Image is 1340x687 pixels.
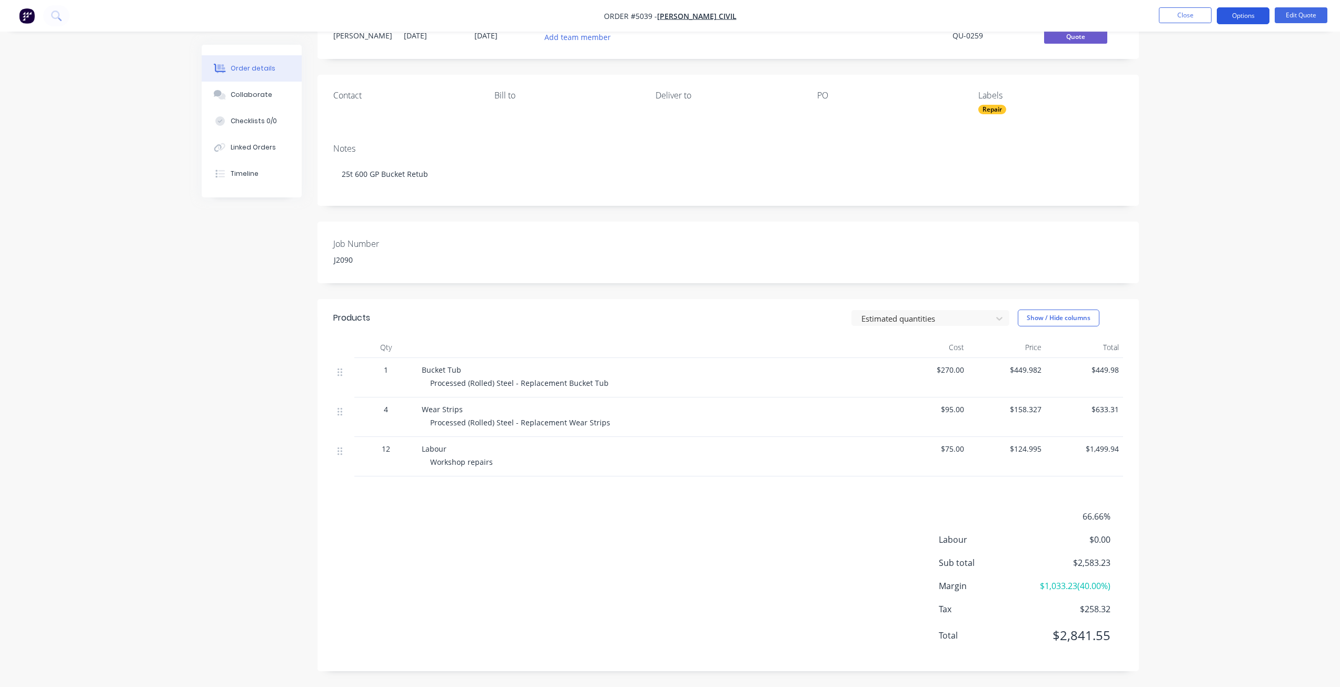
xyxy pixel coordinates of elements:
div: Repair [978,105,1006,114]
div: Timeline [231,169,259,178]
span: Labour [939,533,1033,546]
span: Order #5039 - [604,11,657,21]
span: Processed (Rolled) Steel - Replacement Wear Strips [430,417,610,427]
span: $95.00 [896,404,965,415]
span: $0.00 [1032,533,1110,546]
div: 25t 600 GP Bucket Retub [333,158,1123,190]
span: Total [939,629,1033,642]
span: $633.31 [1050,404,1119,415]
div: Products [333,312,370,324]
span: $2,583.23 [1032,556,1110,569]
span: Processed (Rolled) Steel - Replacement Bucket Tub [430,378,609,388]
div: Total [1046,337,1123,358]
span: Quote [1044,30,1107,43]
span: $449.982 [972,364,1041,375]
span: $75.00 [896,443,965,454]
span: $1,499.94 [1050,443,1119,454]
span: $270.00 [896,364,965,375]
div: Labels [978,91,1123,101]
div: Order details [231,64,275,73]
button: Options [1217,7,1269,24]
span: $258.32 [1032,603,1110,615]
span: 12 [382,443,390,454]
button: Edit Quote [1275,7,1327,23]
label: Job Number [333,237,465,250]
span: 4 [384,404,388,415]
button: Order details [202,55,302,82]
button: Collaborate [202,82,302,108]
div: Bill to [494,91,639,101]
div: QU-0259 [952,30,1031,41]
button: Checklists 0/0 [202,108,302,134]
div: Collaborate [231,90,272,99]
div: [PERSON_NAME] [333,30,391,41]
span: Margin [939,580,1033,592]
span: 66.66% [1032,510,1110,523]
span: $449.98 [1050,364,1119,375]
span: Tax [939,603,1033,615]
div: Linked Orders [231,143,276,152]
div: Contact [333,91,478,101]
span: $1,033.23 ( 40.00 %) [1032,580,1110,592]
div: Notes [333,144,1123,154]
span: [DATE] [404,31,427,41]
div: J2090 [325,252,457,267]
span: Bucket Tub [422,365,461,375]
img: Factory [19,8,35,24]
div: Price [968,337,1046,358]
span: $124.995 [972,443,1041,454]
span: Labour [422,444,446,454]
div: PO [817,91,961,101]
div: Checklists 0/0 [231,116,277,126]
button: Add team member [545,30,617,44]
span: $2,841.55 [1032,626,1110,645]
button: Show / Hide columns [1018,310,1099,326]
span: Wear Strips [422,404,463,414]
span: $158.327 [972,404,1041,415]
div: Cost [891,337,969,358]
span: 1 [384,364,388,375]
span: Sub total [939,556,1033,569]
button: Add team member [539,30,616,44]
button: Linked Orders [202,134,302,161]
a: [PERSON_NAME] Civil [657,11,737,21]
div: Deliver to [656,91,800,101]
span: [DATE] [474,31,498,41]
button: Close [1159,7,1212,23]
span: Workshop repairs [430,457,493,467]
button: Timeline [202,161,302,187]
div: Qty [354,337,418,358]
